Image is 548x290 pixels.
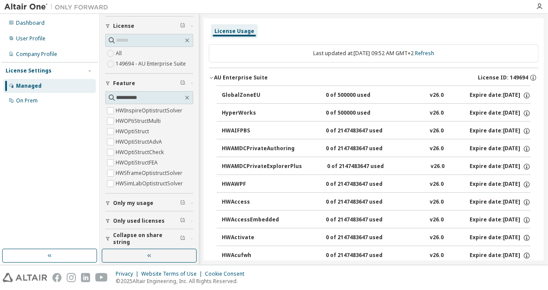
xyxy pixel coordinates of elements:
[116,59,188,69] label: 149694 - AU Enterprise Suite
[113,232,180,246] span: Collapse on share string
[430,181,444,188] div: v26.0
[3,273,47,282] img: altair_logo.svg
[478,74,528,81] span: License ID: 149694
[116,137,164,147] label: HWOptiStructAdvA
[326,252,404,260] div: 0 of 2147483647 used
[67,273,76,282] img: instagram.svg
[222,234,300,242] div: HWActivate
[222,86,531,105] button: GlobalZoneEU0 of 500000 usedv26.0Expire date:[DATE]
[327,163,405,171] div: 0 of 2147483647 used
[326,216,404,224] div: 0 of 2147483647 used
[95,273,108,282] img: youtube.svg
[116,126,151,137] label: HWOptiStruct
[214,28,254,35] div: License Usage
[180,235,185,242] span: Clear filter
[141,270,205,277] div: Website Terms of Use
[222,163,302,171] div: HWAMDCPrivateExplorerPlus
[113,23,134,30] span: License
[180,80,185,87] span: Clear filter
[180,23,185,30] span: Clear filter
[105,229,193,248] button: Collapse on share string
[430,109,444,117] div: v26.0
[222,228,531,247] button: HWActivate0 of 2147483647 usedv26.0Expire date:[DATE]
[113,80,135,87] span: Feature
[6,67,52,74] div: License Settings
[116,168,184,178] label: HWSframeOptistructSolver
[105,74,193,93] button: Feature
[430,234,444,242] div: v26.0
[16,51,57,58] div: Company Profile
[205,270,250,277] div: Cookie Consent
[116,48,123,59] label: All
[222,92,300,99] div: GlobalZoneEU
[430,145,444,153] div: v26.0
[326,127,404,135] div: 0 of 2147483647 used
[470,127,531,135] div: Expire date: [DATE]
[116,116,162,126] label: HWOPtiStructMulti
[116,178,185,189] label: HWSimLabOptistructSolver
[116,270,141,277] div: Privacy
[105,211,193,231] button: Only used licenses
[113,200,153,207] span: Only my usage
[222,122,531,141] button: HWAIFPBS0 of 2147483647 usedv26.0Expire date:[DATE]
[470,198,531,206] div: Expire date: [DATE]
[470,216,531,224] div: Expire date: [DATE]
[470,92,531,99] div: Expire date: [DATE]
[430,92,444,99] div: v26.0
[16,35,45,42] div: User Profile
[470,109,531,117] div: Expire date: [DATE]
[326,198,404,206] div: 0 of 2147483647 used
[222,104,531,123] button: HyperWorks0 of 500000 usedv26.0Expire date:[DATE]
[415,49,434,57] a: Refresh
[105,16,193,36] button: License
[16,97,38,104] div: On Prem
[430,198,444,206] div: v26.0
[222,157,531,176] button: HWAMDCPrivateExplorerPlus0 of 2147483647 usedv26.0Expire date:[DATE]
[430,127,444,135] div: v26.0
[326,234,404,242] div: 0 of 2147483647 used
[4,3,113,11] img: Altair One
[113,217,165,224] span: Only used licenses
[16,20,45,26] div: Dashboard
[470,234,531,242] div: Expire date: [DATE]
[430,252,444,260] div: v26.0
[470,252,531,260] div: Expire date: [DATE]
[222,181,300,188] div: HWAWPF
[470,163,531,171] div: Expire date: [DATE]
[209,44,538,63] div: Last updated at: [DATE] 09:52 AM GMT+2
[222,211,531,230] button: HWAccessEmbedded0 of 2147483647 usedv26.0Expire date:[DATE]
[116,158,159,168] label: HWOptiStructFEA
[431,163,444,171] div: v26.0
[326,92,404,99] div: 0 of 500000 used
[222,139,531,158] button: HWAMDCPrivateAuthoring0 of 2147483647 usedv26.0Expire date:[DATE]
[470,145,531,153] div: Expire date: [DATE]
[52,273,62,282] img: facebook.svg
[222,145,300,153] div: HWAMDCPrivateAuthoring
[209,68,538,87] button: AU Enterprise SuiteLicense ID: 149694
[116,277,250,285] p: © 2025 Altair Engineering, Inc. All Rights Reserved.
[222,109,300,117] div: HyperWorks
[116,147,165,158] label: HWOptiStructCheck
[222,252,300,260] div: HWAcufwh
[180,200,185,207] span: Clear filter
[105,194,193,213] button: Only my usage
[222,246,531,265] button: HWAcufwh0 of 2147483647 usedv26.0Expire date:[DATE]
[326,109,404,117] div: 0 of 500000 used
[222,198,300,206] div: HWAccess
[470,181,531,188] div: Expire date: [DATE]
[222,216,300,224] div: HWAccessEmbedded
[180,217,185,224] span: Clear filter
[81,273,90,282] img: linkedin.svg
[430,216,444,224] div: v26.0
[222,127,300,135] div: HWAIFPBS
[214,74,268,81] div: AU Enterprise Suite
[16,82,42,89] div: Managed
[116,105,184,116] label: HWInspireOptistructSolver
[222,193,531,212] button: HWAccess0 of 2147483647 usedv26.0Expire date:[DATE]
[222,175,531,194] button: HWAWPF0 of 2147483647 usedv26.0Expire date:[DATE]
[326,181,404,188] div: 0 of 2147483647 used
[326,145,404,153] div: 0 of 2147483647 used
